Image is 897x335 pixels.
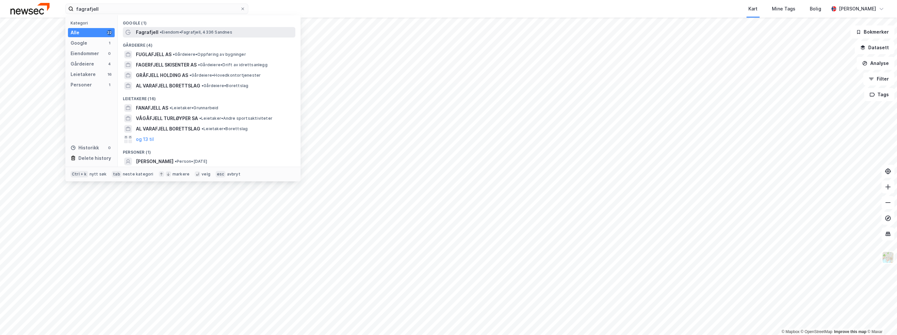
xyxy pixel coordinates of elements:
div: tab [112,171,122,177]
div: Eiendommer [71,50,99,57]
div: markere [172,172,189,177]
div: Leietakere (16) [118,91,301,103]
span: • [170,105,171,110]
iframe: Chat Widget [864,304,897,335]
div: Leietakere [71,70,96,78]
button: Analyse [856,57,894,70]
div: [PERSON_NAME] [839,5,876,13]
div: Google (1) [118,15,301,27]
span: GRÅFJELL HOLDING AS [136,71,188,79]
div: Bolig [810,5,821,13]
span: AL VARAFJELL BORETTSLAG [136,125,200,133]
span: Leietaker • Grunnarbeid [170,105,218,111]
span: Gårdeiere • Drift av idrettsanlegg [198,62,268,68]
a: OpenStreetMap [801,329,832,334]
span: • [202,126,204,131]
span: • [175,159,177,164]
span: • [189,73,191,78]
div: 16 [107,72,112,77]
button: Tags [864,88,894,101]
span: Gårdeiere • Borettslag [202,83,248,88]
div: avbryt [227,172,240,177]
span: Leietaker • Borettslag [202,126,248,131]
div: 4 [107,61,112,67]
img: Z [882,251,894,264]
span: • [173,52,175,57]
div: velg [202,172,210,177]
div: 1 [107,40,112,46]
span: FAGERFJELL SKISENTER AS [136,61,197,69]
div: Kontrollprogram for chat [864,304,897,335]
input: Søk på adresse, matrikkel, gårdeiere, leietakere eller personer [73,4,240,14]
span: • [199,116,201,121]
span: • [160,30,162,35]
a: Mapbox [781,329,799,334]
span: Gårdeiere • Oppføring av bygninger [173,52,246,57]
button: Bokmerker [850,25,894,38]
div: neste kategori [123,172,154,177]
span: Fagrafjell [136,28,158,36]
div: Kategori [71,21,115,25]
div: Personer (1) [118,145,301,156]
span: • [198,62,200,67]
div: Ctrl + k [71,171,88,177]
span: Eiendom • Fagrafjell, 4336 Sandnes [160,30,232,35]
img: newsec-logo.f6e21ccffca1b3a03d2d.png [10,3,50,14]
div: Google [71,39,87,47]
span: [PERSON_NAME] [136,158,173,165]
span: FUGLAFJELL AS [136,51,171,58]
div: Historikk [71,144,99,152]
div: 1 [107,82,112,87]
div: 22 [107,30,112,35]
span: FANAFJELL AS [136,104,168,112]
div: esc [216,171,226,177]
div: Personer [71,81,92,89]
div: Gårdeiere (4) [118,38,301,49]
span: • [202,83,204,88]
span: Gårdeiere • Hovedkontortjenester [189,73,261,78]
div: Gårdeiere [71,60,94,68]
div: nytt søk [90,172,107,177]
span: VÅGÅFJELL TURLØYPER SA [136,114,198,122]
button: Datasett [855,41,894,54]
button: og 13 til [136,135,154,143]
div: Delete history [78,154,111,162]
button: Filter [863,72,894,85]
div: Kart [748,5,758,13]
div: Mine Tags [772,5,795,13]
span: AL VARAFJELL BORETTSLAG [136,82,200,90]
span: Person • [DATE] [175,159,207,164]
div: 0 [107,51,112,56]
span: Leietaker • Andre sportsaktiviteter [199,116,272,121]
div: Alle [71,29,79,37]
div: 0 [107,145,112,150]
a: Improve this map [834,329,866,334]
